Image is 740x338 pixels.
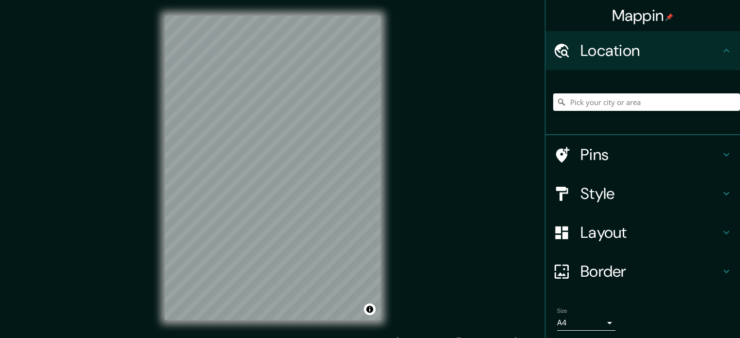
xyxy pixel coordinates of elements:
div: Pins [545,135,740,174]
h4: Layout [580,223,721,242]
div: Layout [545,213,740,252]
h4: Pins [580,145,721,164]
label: Size [557,307,567,315]
canvas: Map [165,16,380,320]
h4: Style [580,184,721,203]
h4: Border [580,262,721,281]
img: pin-icon.png [666,13,673,21]
div: Border [545,252,740,291]
h4: Mappin [612,6,674,25]
div: Location [545,31,740,70]
h4: Location [580,41,721,60]
input: Pick your city or area [553,93,740,111]
div: Style [545,174,740,213]
div: A4 [557,315,615,331]
button: Toggle attribution [364,303,376,315]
